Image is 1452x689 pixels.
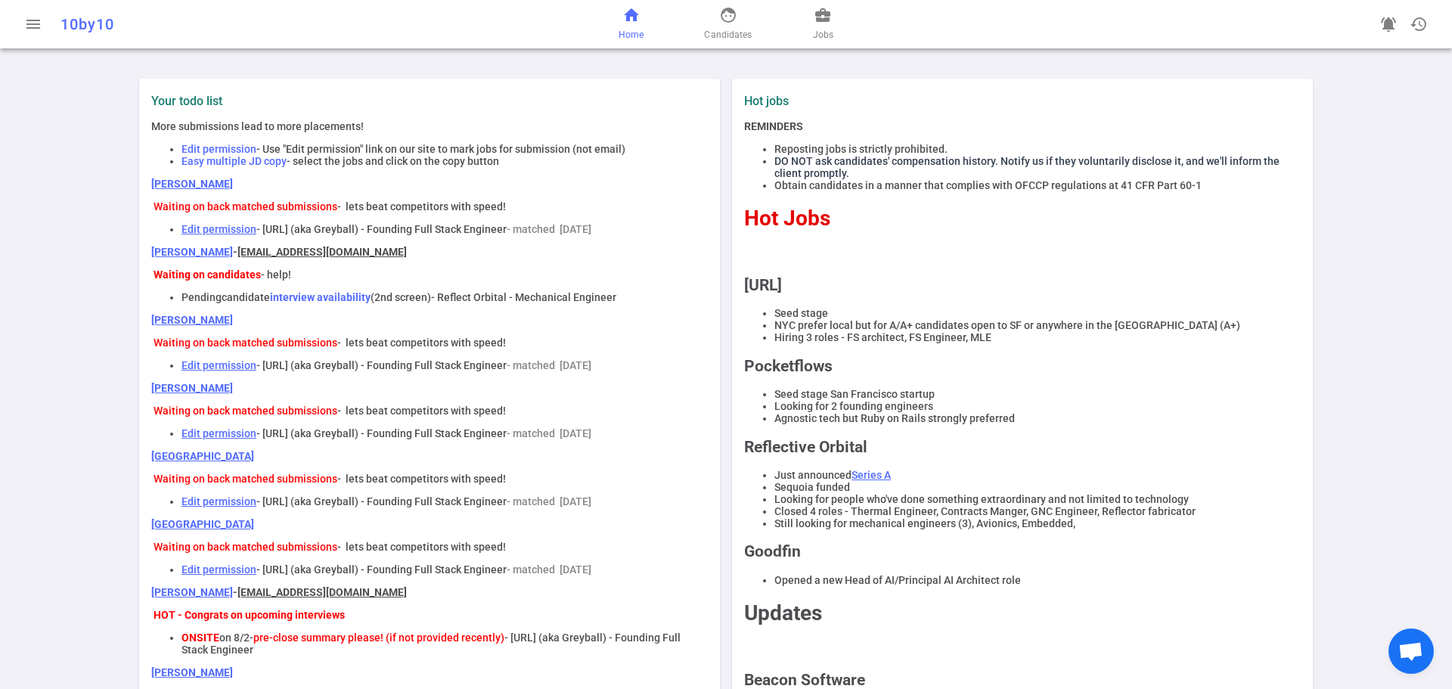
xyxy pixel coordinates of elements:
h2: [URL] [744,276,1301,294]
span: Waiting on back matched submissions [154,405,337,417]
span: menu [24,15,42,33]
h2: Beacon Software [744,671,1301,689]
span: - [URL] (aka Greyball) - Founding Full Stack Engineer [256,223,507,235]
span: - matched [DATE] [507,359,591,371]
a: Edit permission [181,223,256,235]
span: Hot Jobs [744,206,830,231]
span: - Reflect Orbital - Mechanical Engineer [431,291,616,303]
span: - matched [DATE] [507,427,591,439]
div: 10by10 [60,15,478,33]
span: Waiting on back matched submissions [154,200,337,213]
label: Your todo list [151,94,708,108]
a: [PERSON_NAME] [151,666,233,678]
h1: Updates [744,601,1301,625]
a: Go to see announcements [1373,9,1404,39]
span: - [URL] (aka Greyball) - Founding Full Stack Engineer [256,359,507,371]
li: Reposting jobs is strictly prohibited. [774,143,1301,155]
span: - [URL] (aka Greyball) - Founding Full Stack Engineer [181,632,681,656]
span: - [URL] (aka Greyball) - Founding Full Stack Engineer [256,495,507,507]
span: Candidates [704,27,752,42]
li: Sequoia funded [774,481,1301,493]
span: on 8/2 [219,632,250,644]
span: - [URL] (aka Greyball) - Founding Full Stack Engineer [256,427,507,439]
li: Opened a new Head of AI/Principal AI Architect role [774,574,1301,586]
li: Seed stage [774,307,1301,319]
h2: Pocketflows [744,357,1301,375]
a: Open chat [1388,628,1434,674]
span: - matched [DATE] [507,223,591,235]
a: Edit permission [181,563,256,576]
span: Waiting on back matched submissions [154,473,337,485]
h2: Goodfin [744,542,1301,560]
a: Series A [852,469,891,481]
span: - Use "Edit permission" link on our site to mark jobs for submission (not email) [256,143,625,155]
span: - [URL] (aka Greyball) - Founding Full Stack Engineer [256,563,507,576]
li: - [181,632,708,656]
li: NYC prefer local but for A/A+ candidates open to SF or anywhere in the [GEOGRAPHIC_DATA] (A+) [774,319,1301,331]
span: candidate [222,291,270,303]
li: Just announced [774,469,1301,481]
span: DO NOT ask candidates' compensation history. Notify us if they voluntarily disclose it, and we'll... [774,155,1280,179]
a: Edit permission [181,359,256,371]
strong: interview availability [270,291,371,303]
li: Agnostic tech but Ruby on Rails strongly preferred [774,412,1301,424]
u: [EMAIL_ADDRESS][DOMAIN_NAME] [237,246,407,258]
a: [PERSON_NAME] [151,382,233,394]
a: Home [619,6,644,42]
span: Edit permission [181,143,256,155]
a: [GEOGRAPHIC_DATA] [151,518,254,530]
li: Closed 4 roles - Thermal Engineer, Contracts Manger, GNC Engineer, Reflector fabricator [774,505,1301,517]
span: Easy multiple JD copy [181,155,287,167]
li: Looking for people who've done something extraordinary and not limited to technology [774,493,1301,505]
span: - lets beat competitors with speed! [337,405,506,417]
strong: REMINDERS [744,120,803,132]
span: - matched [DATE] [507,563,591,576]
span: - help! [261,268,291,281]
li: Hiring 3 roles - FS architect, FS Engineer, MLE [774,331,1301,343]
strong: ONSITE [181,632,219,644]
span: Pending [181,291,222,303]
a: Candidates [704,6,752,42]
a: [PERSON_NAME] [151,246,233,258]
span: home [622,6,641,24]
h2: Reflective Orbital [744,438,1301,456]
button: Open menu [18,9,48,39]
span: - select the jobs and click on the copy button [287,155,499,167]
label: Hot jobs [744,94,1016,108]
span: - lets beat competitors with speed! [337,200,506,213]
span: - matched [DATE] [507,495,591,507]
span: - lets beat competitors with speed! [337,541,506,553]
strong: Waiting on candidates [154,268,261,281]
span: business_center [814,6,832,24]
span: Jobs [813,27,833,42]
strong: - [233,246,407,258]
span: - lets beat competitors with speed! [337,473,506,485]
span: notifications_active [1379,15,1398,33]
span: Waiting on back matched submissions [154,337,337,349]
a: [GEOGRAPHIC_DATA] [151,450,254,462]
span: history [1410,15,1428,33]
li: Looking for 2 founding engineers [774,400,1301,412]
a: [PERSON_NAME] [151,586,233,598]
li: Seed stage San Francisco startup [774,388,1301,400]
a: Edit permission [181,495,256,507]
span: Waiting on back matched submissions [154,541,337,553]
li: Still looking for mechanical engineers (3), Avionics, Embedded, [774,517,1301,529]
span: face [719,6,737,24]
a: Jobs [813,6,833,42]
span: (2nd screen) [371,291,431,303]
u: [EMAIL_ADDRESS][DOMAIN_NAME] [237,586,407,598]
span: Home [619,27,644,42]
span: pre-close summary please! (if not provided recently) [253,632,504,644]
button: Open history [1404,9,1434,39]
span: - lets beat competitors with speed! [337,337,506,349]
strong: HOT - Congrats on upcoming interviews [154,609,345,621]
a: [PERSON_NAME] [151,178,233,190]
a: [PERSON_NAME] [151,314,233,326]
a: Edit permission [181,427,256,439]
li: Obtain candidates in a manner that complies with OFCCP regulations at 41 CFR Part 60-1 [774,179,1301,191]
span: More submissions lead to more placements! [151,120,364,132]
strong: - [233,586,407,598]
